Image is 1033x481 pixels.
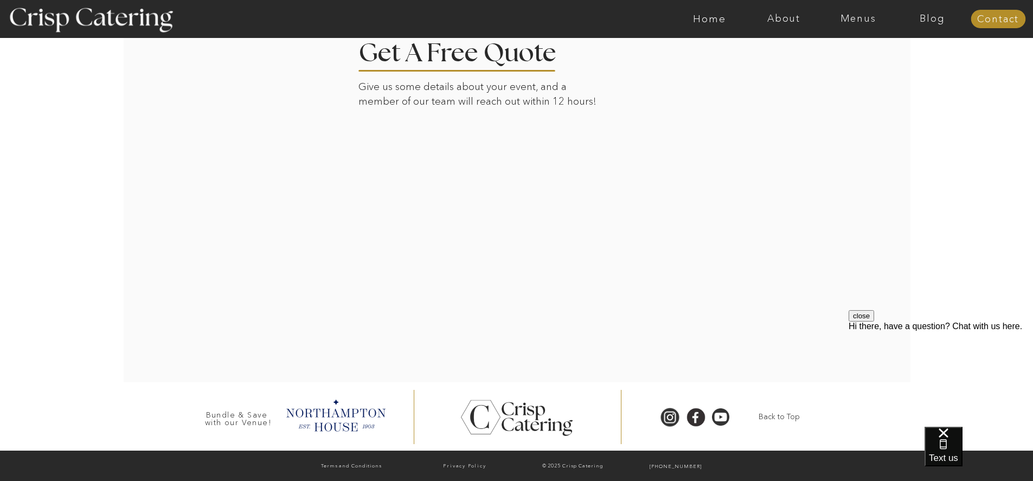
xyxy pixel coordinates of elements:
a: Terms and Conditions [297,461,407,472]
h2: Get A Free Quote [358,41,589,61]
a: Privacy Policy [410,461,520,472]
iframe: podium webchat widget prompt [849,310,1033,440]
h3: Bundle & Save with our Venue! [201,411,276,421]
a: Contact [971,14,1025,25]
a: Back to Top [745,412,814,422]
iframe: podium webchat widget bubble [925,427,1033,481]
p: Give us some details about your event, and a member of our team will reach out within 12 hours! [358,80,604,112]
a: Blog [895,14,970,24]
a: Home [672,14,747,24]
a: [PHONE_NUMBER] [626,461,726,472]
a: Menus [821,14,895,24]
a: About [747,14,821,24]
